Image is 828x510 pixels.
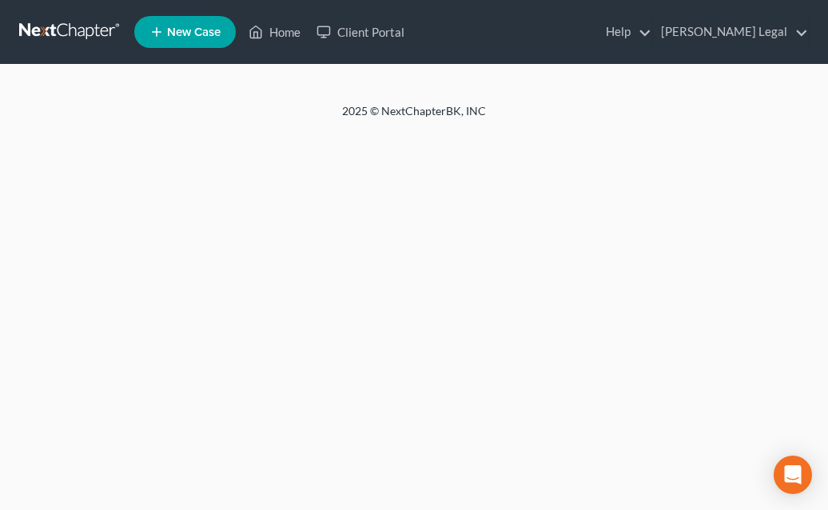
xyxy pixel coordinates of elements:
[134,16,236,48] new-legal-case-button: New Case
[241,18,309,46] a: Home
[30,103,798,132] div: 2025 © NextChapterBK, INC
[774,456,812,494] div: Open Intercom Messenger
[309,18,412,46] a: Client Portal
[598,18,651,46] a: Help
[653,18,808,46] a: [PERSON_NAME] Legal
